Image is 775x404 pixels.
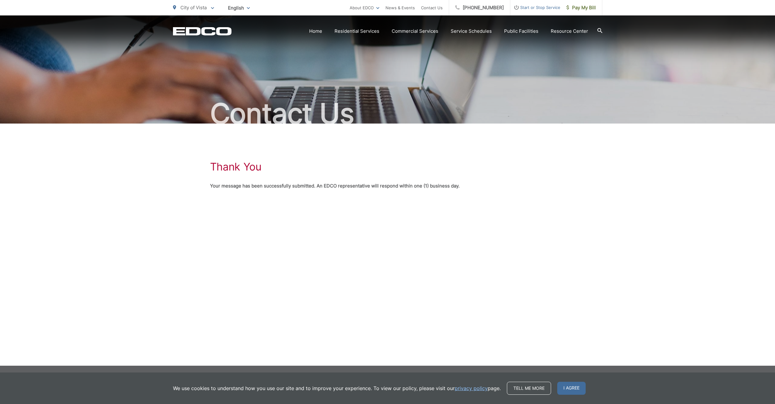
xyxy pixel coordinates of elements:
[385,4,415,11] a: News & Events
[557,382,586,395] span: I agree
[180,5,207,11] span: City of Vista
[210,183,460,189] strong: Your message has been successfully submitted. An EDCO representative will respond within one (1) ...
[504,27,538,35] a: Public Facilities
[551,27,588,35] a: Resource Center
[173,27,232,36] a: EDCD logo. Return to the homepage.
[567,4,596,11] span: Pay My Bill
[507,382,551,395] a: Tell me more
[451,27,492,35] a: Service Schedules
[210,161,262,173] h1: Thank You
[309,27,322,35] a: Home
[173,98,602,129] h2: Contact Us
[455,385,488,392] a: privacy policy
[350,4,379,11] a: About EDCO
[392,27,438,35] a: Commercial Services
[421,4,443,11] a: Contact Us
[223,2,255,13] span: English
[173,385,501,392] p: We use cookies to understand how you use our site and to improve your experience. To view our pol...
[335,27,379,35] a: Residential Services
